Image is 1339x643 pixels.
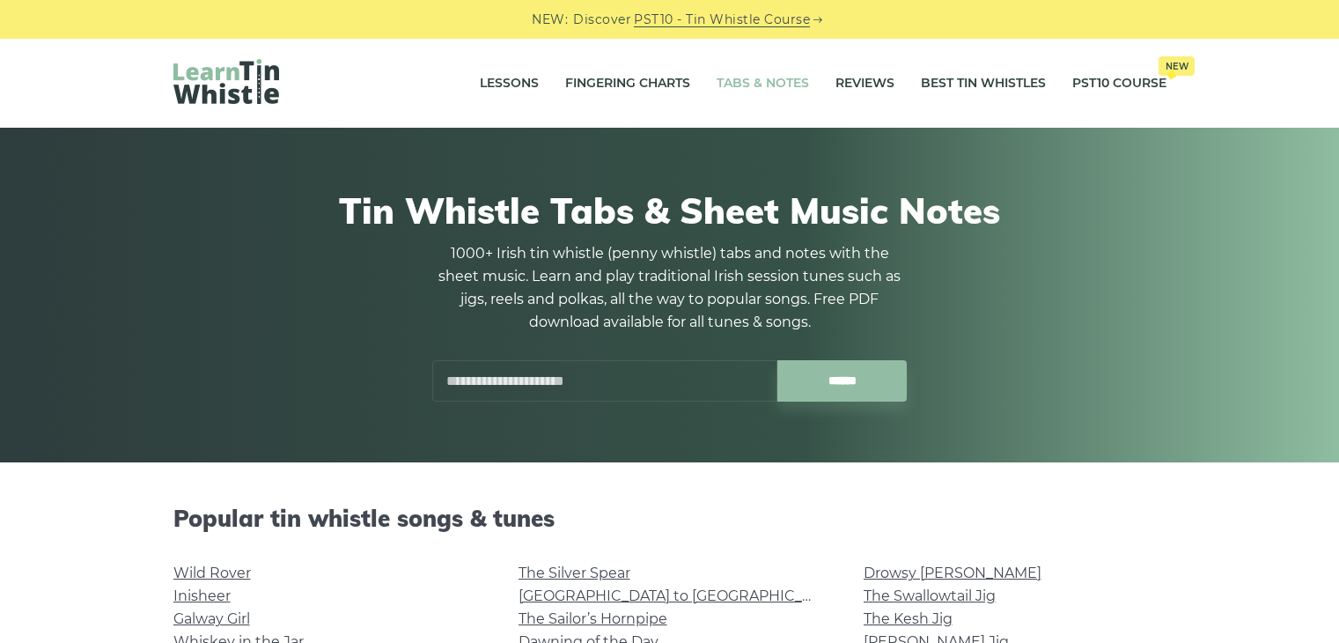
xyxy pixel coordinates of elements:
a: Wild Rover [173,565,251,581]
a: The Silver Spear [519,565,630,581]
a: Inisheer [173,588,231,604]
a: Tabs & Notes [717,62,809,106]
a: Drowsy [PERSON_NAME] [864,565,1041,581]
a: The Swallowtail Jig [864,588,996,604]
h1: Tin Whistle Tabs & Sheet Music Notes [173,189,1166,232]
img: LearnTinWhistle.com [173,59,279,104]
a: Fingering Charts [565,62,690,106]
a: Lessons [480,62,539,106]
span: New [1159,56,1195,76]
a: Galway Girl [173,610,250,627]
a: The Sailor’s Hornpipe [519,610,667,627]
a: Reviews [835,62,894,106]
a: [GEOGRAPHIC_DATA] to [GEOGRAPHIC_DATA] [519,588,843,604]
a: The Kesh Jig [864,610,953,627]
h2: Popular tin whistle songs & tunes [173,505,1166,532]
a: Best Tin Whistles [921,62,1046,106]
p: 1000+ Irish tin whistle (penny whistle) tabs and notes with the sheet music. Learn and play tradi... [432,242,908,334]
a: PST10 CourseNew [1072,62,1166,106]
